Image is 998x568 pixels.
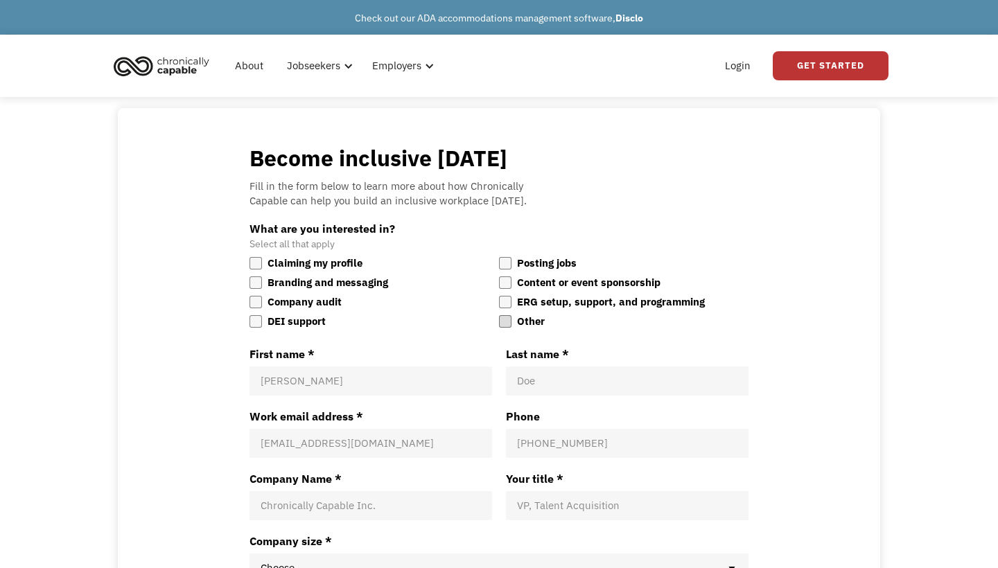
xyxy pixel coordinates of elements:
[506,409,748,423] label: Phone
[261,499,481,513] input: Company Name *
[615,12,643,24] strong: Disclo
[249,472,492,486] label: Company Name *
[506,472,748,486] label: Your title *
[249,238,748,250] div: Select all that apply
[249,143,748,172] div: Become inclusive [DATE]
[268,313,326,330] div: DEI support
[517,313,545,330] div: Other
[249,409,492,423] label: Work email address *
[261,436,481,450] input: Work email address *
[249,534,748,548] div: Company size *
[517,255,577,272] div: Posting jobs
[517,499,737,513] input: Your title *
[355,12,643,24] a: Check out our ADA accommodations management software,Disclo
[268,274,388,291] div: Branding and messaging
[261,374,481,388] input: First name *
[268,255,362,272] div: Claiming my profile
[287,57,340,74] div: Jobseekers
[517,436,737,450] input: +1-999-999-9999
[517,294,705,310] div: ERG setup, support, and programming
[364,44,438,88] div: Employers
[268,294,342,310] div: Company audit
[506,347,748,361] label: Last name *
[773,51,888,80] a: Get Started
[249,179,748,208] div: Fill in the form below to learn more about how Chronically Capable can help you build an inclusiv...
[110,51,213,81] img: Chronically Capable logo
[279,44,357,88] div: Jobseekers
[227,44,272,88] a: About
[517,274,660,291] div: Content or event sponsorship
[372,57,421,74] div: Employers
[110,51,220,81] a: home
[249,347,492,361] label: First name *
[717,44,759,88] a: Login
[249,222,748,236] div: What are you interested in?
[517,374,737,388] input: Last name *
